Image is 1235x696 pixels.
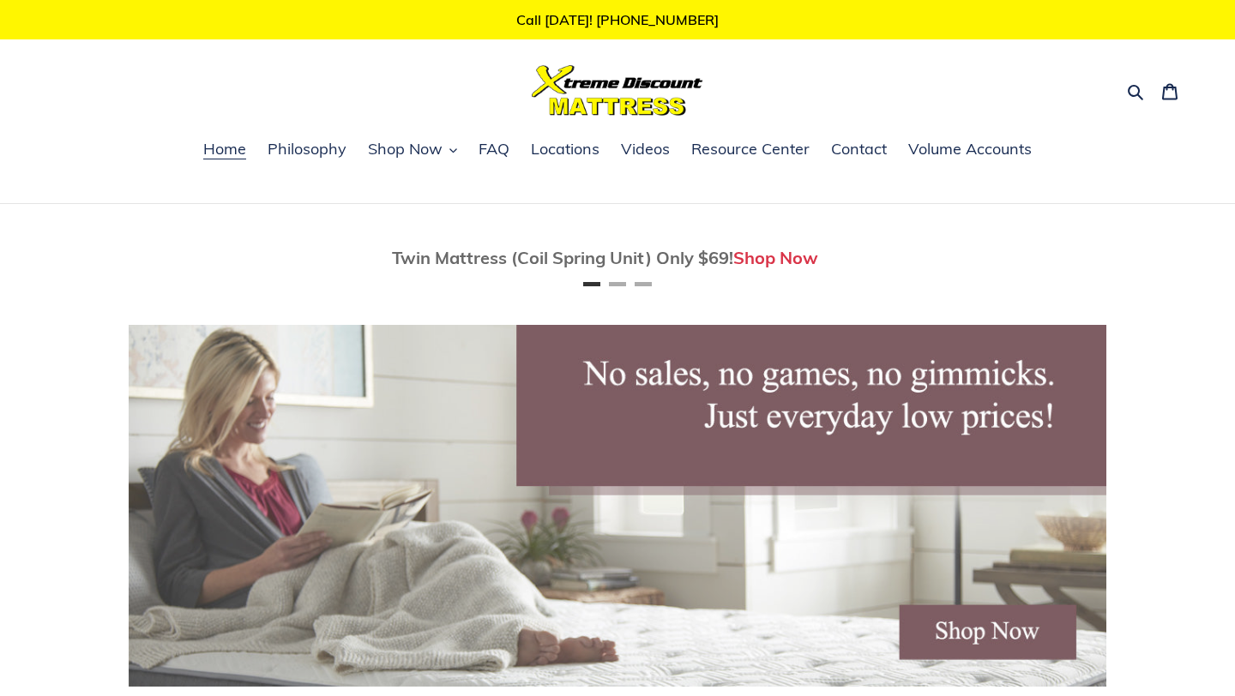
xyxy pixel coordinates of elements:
[822,137,895,163] a: Contact
[612,137,678,163] a: Videos
[195,137,255,163] a: Home
[479,139,509,159] span: FAQ
[900,137,1040,163] a: Volume Accounts
[522,137,608,163] a: Locations
[583,282,600,286] button: Page 1
[259,137,355,163] a: Philosophy
[831,139,887,159] span: Contact
[691,139,810,159] span: Resource Center
[621,139,670,159] span: Videos
[531,139,599,159] span: Locations
[683,137,818,163] a: Resource Center
[733,247,818,268] a: Shop Now
[908,139,1032,159] span: Volume Accounts
[203,139,246,159] span: Home
[359,137,466,163] button: Shop Now
[532,65,703,116] img: Xtreme Discount Mattress
[129,325,1106,687] img: herobannermay2022-1652879215306_1200x.jpg
[392,247,733,268] span: Twin Mattress (Coil Spring Unit) Only $69!
[609,282,626,286] button: Page 2
[635,282,652,286] button: Page 3
[470,137,518,163] a: FAQ
[268,139,346,159] span: Philosophy
[368,139,443,159] span: Shop Now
